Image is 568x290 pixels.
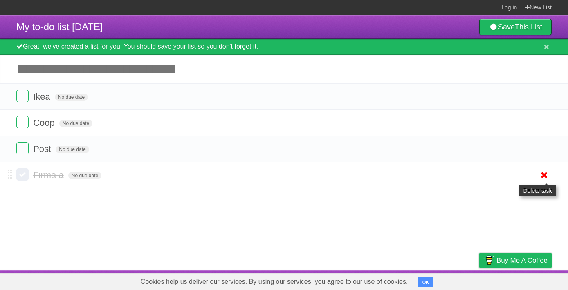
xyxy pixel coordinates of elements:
[441,272,459,288] a: Terms
[132,274,416,290] span: Cookies help us deliver our services. By using our services, you agree to our use of cookies.
[68,172,101,179] span: No due date
[33,170,66,180] span: Firma a
[33,118,57,128] span: Coop
[418,277,434,287] button: OK
[500,272,552,288] a: Suggest a feature
[16,90,29,102] label: Done
[59,120,92,127] span: No due date
[483,253,494,267] img: Buy me a coffee
[33,91,52,102] span: Ikea
[370,272,388,288] a: About
[16,142,29,154] label: Done
[55,94,88,101] span: No due date
[515,23,542,31] b: This List
[469,272,490,288] a: Privacy
[397,272,431,288] a: Developers
[16,21,103,32] span: My to-do list [DATE]
[479,19,552,35] a: SaveThis List
[16,116,29,128] label: Done
[33,144,53,154] span: Post
[479,253,552,268] a: Buy me a coffee
[16,168,29,181] label: Done
[56,146,89,153] span: No due date
[496,253,548,268] span: Buy me a coffee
